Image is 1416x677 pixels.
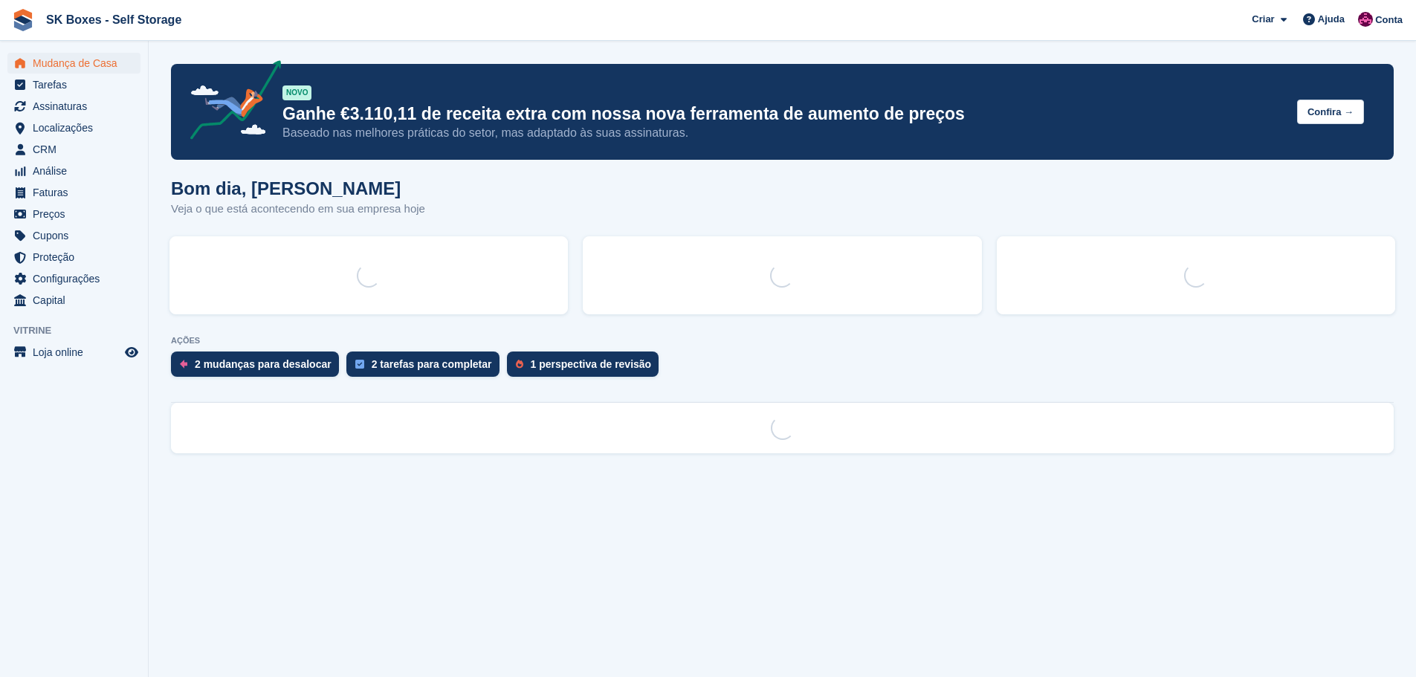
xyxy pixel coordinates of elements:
a: menu [7,161,140,181]
p: Ganhe €3.110,11 de receita extra com nossa nova ferramenta de aumento de preços [282,103,1285,125]
a: menu [7,182,140,203]
img: stora-icon-8386f47178a22dfd0bd8f6a31ec36ba5ce8667c1dd55bd0f319d3a0aa187defe.svg [12,9,34,31]
a: 2 mudanças para desalocar [171,352,346,384]
a: menu [7,268,140,289]
img: task-75834270c22a3079a89374b754ae025e5fb1db73e45f91037f5363f120a921f8.svg [355,360,364,369]
a: menu [7,204,140,224]
span: Preços [33,204,122,224]
a: Loja de pré-visualização [123,343,140,361]
a: menu [7,53,140,74]
a: menu [7,96,140,117]
span: Loja online [33,342,122,363]
p: AÇÕES [171,336,1394,346]
a: menu [7,74,140,95]
a: menu [7,139,140,160]
a: menu [7,225,140,246]
span: CRM [33,139,122,160]
span: Capital [33,290,122,311]
span: Análise [33,161,122,181]
a: 1 perspectiva de revisão [507,352,667,384]
span: Vitrine [13,323,148,338]
span: Cupons [33,225,122,246]
p: Baseado nas melhores práticas do setor, mas adaptado às suas assinaturas. [282,125,1285,141]
span: Proteção [33,247,122,268]
img: Joana Alegria [1358,12,1373,27]
span: Conta [1375,13,1403,27]
span: Faturas [33,182,122,203]
span: Assinaturas [33,96,122,117]
p: Veja o que está acontecendo em sua empresa hoje [171,201,425,218]
a: 2 tarefas para completar [346,352,507,384]
a: menu [7,247,140,268]
span: Configurações [33,268,122,289]
img: move_outs_to_deallocate_icon-f764333ba52eb49d3ac5e1228854f67142a1ed5810a6f6cc68b1a99e826820c5.svg [180,360,187,369]
span: Localizações [33,117,122,138]
span: Ajuda [1318,12,1345,27]
img: prospect-51fa495bee0391a8d652442698ab0144808aea92771e9ea1ae160a38d050c398.svg [516,360,523,369]
div: 2 tarefas para completar [372,358,492,370]
div: NOVO [282,85,311,100]
span: Criar [1252,12,1274,27]
img: price-adjustments-announcement-icon-8257ccfd72463d97f412b2fc003d46551f7dbcb40ab6d574587a9cd5c0d94... [178,60,282,145]
button: Confira → [1297,100,1364,124]
div: 2 mudanças para desalocar [195,358,332,370]
span: Tarefas [33,74,122,95]
a: menu [7,117,140,138]
h1: Bom dia, [PERSON_NAME] [171,178,425,198]
a: SK Boxes - Self Storage [40,7,187,32]
a: menu [7,290,140,311]
div: 1 perspectiva de revisão [531,358,652,370]
span: Mudança de Casa [33,53,122,74]
a: menu [7,342,140,363]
